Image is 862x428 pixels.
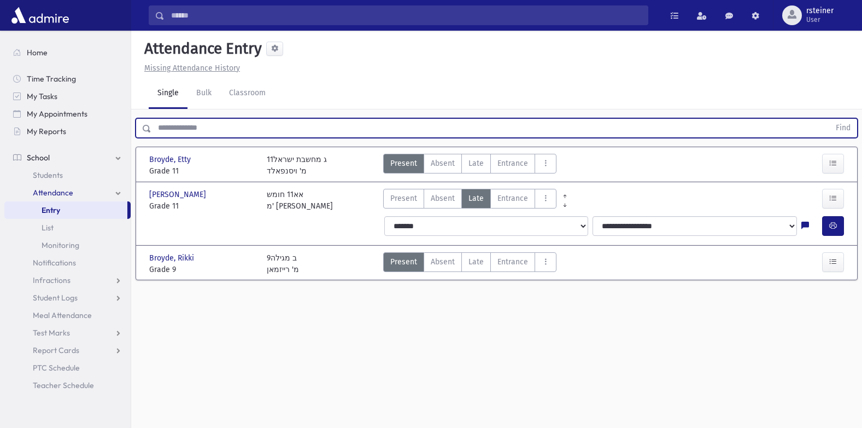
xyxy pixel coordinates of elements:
a: Test Marks [4,324,131,342]
span: Teacher Schedule [33,380,94,390]
a: Infractions [4,271,131,289]
span: PTC Schedule [33,363,80,373]
span: Present [390,158,417,169]
div: AttTypes [383,154,556,177]
span: Entrance [497,158,528,169]
span: [PERSON_NAME] [149,189,208,200]
span: Grade 9 [149,264,256,275]
a: Attendance [4,184,131,201]
span: Late [468,158,484,169]
span: Student Logs [33,293,78,303]
span: Present [390,256,417,268]
span: Broyde, Rikki [149,252,196,264]
span: Attendance [33,188,73,198]
a: Meal Attendance [4,306,131,324]
span: rsteiner [806,7,834,15]
span: Home [27,48,48,57]
span: Infractions [33,275,71,285]
span: Time Tracking [27,74,76,84]
span: Absent [431,256,455,268]
a: Student Logs [4,289,131,306]
span: User [806,15,834,24]
img: AdmirePro [9,4,72,26]
span: Entry [42,205,60,215]
a: Monitoring [4,236,131,254]
div: AttTypes [383,189,556,212]
span: My Tasks [27,91,57,101]
span: Late [468,193,484,204]
a: My Tasks [4,88,131,105]
a: My Appointments [4,105,131,123]
span: Late [468,256,484,268]
span: Entrance [497,256,528,268]
span: Test Marks [33,328,70,338]
span: My Reports [27,126,66,136]
a: List [4,219,131,236]
span: My Appointments [27,109,87,119]
span: Absent [431,158,455,169]
a: Home [4,44,131,61]
u: Missing Attendance History [144,63,240,73]
span: Meal Attendance [33,310,92,320]
span: Entrance [497,193,528,204]
span: Present [390,193,417,204]
a: PTC Schedule [4,359,131,377]
span: List [42,223,54,233]
a: Bulk [187,78,220,109]
span: Absent [431,193,455,204]
a: Time Tracking [4,70,131,88]
div: AttTypes [383,252,556,275]
button: Find [829,119,857,137]
a: Missing Attendance History [140,63,240,73]
a: Report Cards [4,342,131,359]
div: 9ב מגילה מ' רייזמאן [267,252,299,275]
span: Notifications [33,258,76,268]
a: Single [149,78,187,109]
span: Monitoring [42,240,79,250]
span: Grade 11 [149,200,256,212]
span: Grade 11 [149,165,256,177]
div: אא11 חומש מ' [PERSON_NAME] [267,189,333,212]
div: 11ג מחשבת ישראל מ' ויסנפאלד [267,154,327,177]
a: School [4,149,131,166]
span: Students [33,170,63,180]
a: My Reports [4,123,131,140]
a: Classroom [220,78,274,109]
span: School [27,153,50,163]
a: Students [4,166,131,184]
a: Teacher Schedule [4,377,131,394]
h5: Attendance Entry [140,39,262,58]
a: Entry [4,201,127,219]
span: Report Cards [33,345,79,355]
a: Notifications [4,254,131,271]
input: Search [165,5,648,25]
span: Broyde, Etty [149,154,193,165]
